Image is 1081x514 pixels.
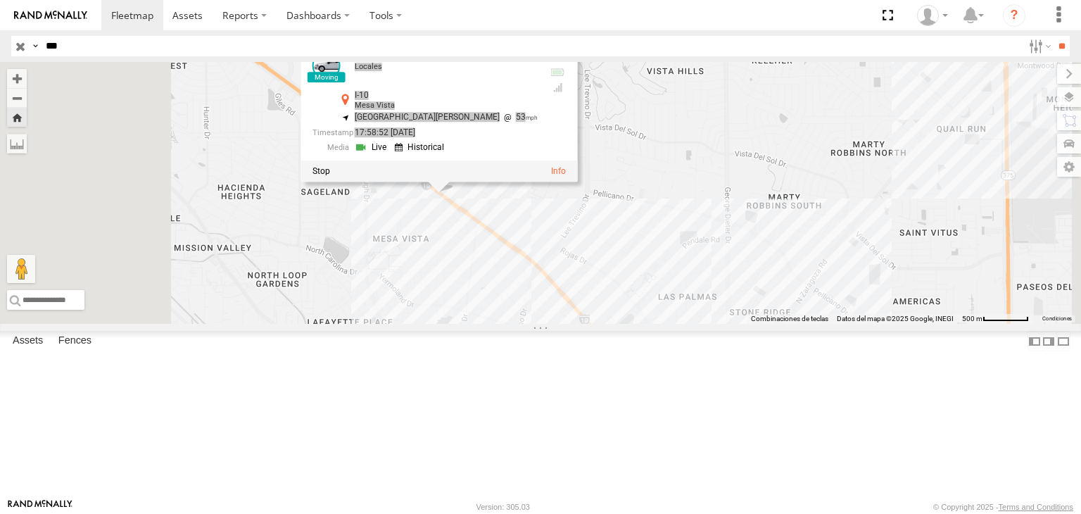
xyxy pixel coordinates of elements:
[551,166,566,176] a: View Asset Details
[1042,331,1056,351] label: Dock Summary Table to the Right
[958,314,1033,324] button: Escala del mapa: 500 m por 62 píxeles
[355,92,538,101] div: I-10
[7,88,27,108] button: Zoom out
[7,255,35,283] button: Arrastra el hombrecito naranja al mapa para abrir Street View
[933,503,1073,511] div: © Copyright 2025 -
[1028,331,1042,351] label: Dock Summary Table to the Left
[312,52,341,80] a: View Asset Details
[355,141,391,154] a: View Live Media Streams
[51,332,99,351] label: Fences
[14,11,87,20] img: rand-logo.svg
[999,503,1073,511] a: Terms and Conditions
[1056,331,1070,351] label: Hide Summary Table
[549,82,566,94] div: GSM Signal = 4
[8,500,72,514] a: Visit our Website
[912,5,953,26] div: Irving Rodriguez
[312,166,330,176] label: Stop Realtime Tracking
[1003,4,1025,27] i: ?
[355,113,500,123] span: [GEOGRAPHIC_DATA][PERSON_NAME]
[395,141,448,154] a: View Historical Media Streams
[355,63,538,71] div: Locales
[30,36,41,56] label: Search Query
[837,315,954,322] span: Datos del mapa ©2025 Google, INEGI
[355,102,538,111] div: Mesa Vista
[751,314,828,324] button: Combinaciones de teclas
[1023,36,1054,56] label: Search Filter Options
[6,332,50,351] label: Assets
[312,128,538,137] div: Date/time of location update
[7,134,27,153] label: Measure
[549,67,566,78] div: No voltage information received from this device.
[7,69,27,88] button: Zoom in
[1042,316,1072,322] a: Condiciones
[500,113,538,123] span: 53
[7,108,27,127] button: Zoom Home
[962,315,982,322] span: 500 m
[1057,157,1081,177] label: Map Settings
[476,503,530,511] div: Version: 305.03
